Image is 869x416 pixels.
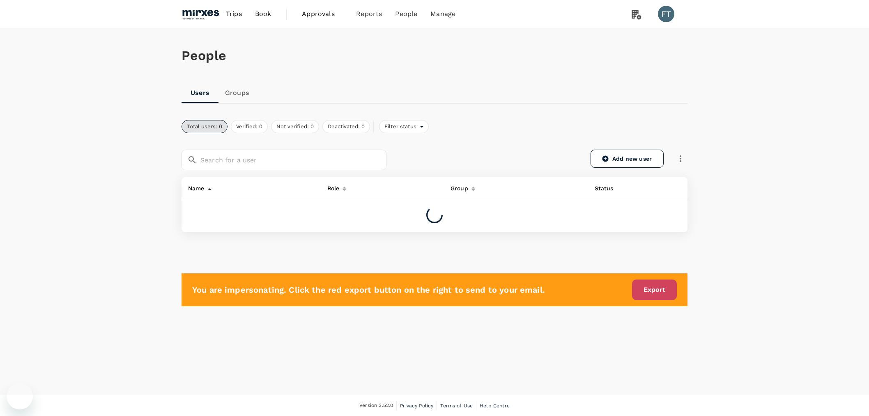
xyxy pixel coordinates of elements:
[255,9,271,19] span: Book
[324,180,340,193] div: Role
[302,9,343,19] span: Approvals
[7,383,33,409] iframe: Button to launch messaging window
[359,402,393,410] span: Version 3.52.0
[400,401,433,410] a: Privacy Policy
[379,120,429,133] div: Filter status
[591,150,664,168] a: Add new user
[632,280,677,300] button: Export
[588,177,637,200] th: Status
[231,120,268,133] button: Verified: 0
[185,180,205,193] div: Name
[182,83,218,103] a: Users
[440,401,473,410] a: Terms of Use
[430,9,455,19] span: Manage
[226,9,242,19] span: Trips
[480,403,510,409] span: Help Centre
[356,9,382,19] span: Reports
[440,403,473,409] span: Terms of Use
[480,401,510,410] a: Help Centre
[182,120,228,133] button: Total users: 0
[322,120,370,133] button: Deactivated: 0
[182,5,219,23] img: Mirxes Holding Pte Ltd
[271,120,319,133] button: Not verified: 0
[218,83,255,103] a: Groups
[658,6,674,22] div: FT
[400,403,433,409] span: Privacy Policy
[379,123,420,131] span: Filter status
[182,48,687,63] h1: People
[200,150,386,170] input: Search for a user
[395,9,417,19] span: People
[192,283,545,296] h6: You are impersonating. Click the red export button on the right to send to your email.
[447,180,468,193] div: Group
